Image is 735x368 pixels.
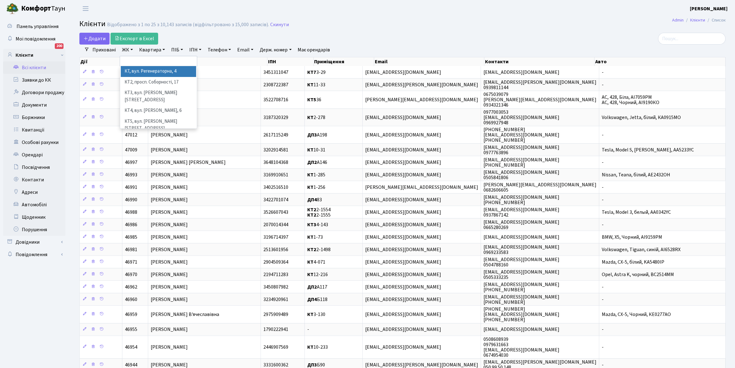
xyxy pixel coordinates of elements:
span: [EMAIL_ADDRESS][DOMAIN_NAME] [365,246,441,253]
b: КТ7 [307,69,316,76]
span: [EMAIL_ADDRESS][DOMAIN_NAME] [365,196,441,203]
span: Мої повідомлення [16,36,55,42]
span: 46991 [125,184,137,191]
span: [PERSON_NAME] [151,209,188,216]
span: Додати [83,35,106,42]
a: ІПН [187,45,204,55]
span: Mazda, CX-5, Чорний, КЕ0277АО [602,311,671,318]
a: Експорт в Excel [111,33,158,45]
span: - [602,284,604,290]
span: [EMAIL_ADDRESS][DOMAIN_NAME] [365,311,441,318]
a: [PERSON_NAME] [690,5,728,12]
b: КТ [307,81,313,88]
span: 12-216 [307,271,328,278]
span: [PERSON_NAME] [151,221,188,228]
span: [EMAIL_ADDRESS][DOMAIN_NAME] 0937867142 [483,206,559,218]
span: 1-285 [307,171,325,178]
span: [EMAIL_ADDRESS][DOMAIN_NAME] [365,234,441,241]
li: КТ, вул. Регенераторна, 4 [121,66,196,77]
a: Email [235,45,256,55]
span: 2513601956 [263,246,288,253]
a: Адреси [3,186,65,198]
span: [PHONE_NUMBER] [EMAIL_ADDRESS][DOMAIN_NAME] [PHONE_NUMBER] [483,306,559,323]
a: Повідомлення [3,248,65,261]
span: 2904509364 [263,259,288,265]
span: [EMAIL_ADDRESS][DOMAIN_NAME] 0505333235 [483,269,559,281]
span: 4-071 [307,259,325,265]
b: КТ [307,114,313,121]
span: [PERSON_NAME] [151,146,188,153]
span: 2975909489 [263,311,288,318]
b: КТ [307,311,313,318]
span: 10-31 [307,146,325,153]
span: 0508608939 0979631663 [EMAIL_ADDRESS][DOMAIN_NAME] 0674954030 [483,336,559,359]
span: [PERSON_NAME][EMAIL_ADDRESS][DOMAIN_NAME] [365,96,478,103]
span: 46986 [125,221,137,228]
span: - [602,196,604,203]
span: - [602,184,604,191]
span: 2617115249 [263,131,288,138]
b: Комфорт [21,3,51,13]
span: 47012 [125,131,137,138]
span: [EMAIL_ADDRESS][DOMAIN_NAME] [PHONE_NUMBER] [483,281,559,293]
span: 3451311047 [263,69,288,76]
span: [EMAIL_ADDRESS][DOMAIN_NAME] 0505841806 [483,169,559,181]
span: [EMAIL_ADDRESS][DOMAIN_NAME] 0977763896 [483,144,559,156]
span: [EMAIL_ADDRESS][DOMAIN_NAME] [365,209,441,216]
span: 46970 [125,271,137,278]
span: 46990 [125,196,137,203]
b: КТ3 [307,221,316,228]
span: - [602,221,604,228]
span: [PERSON_NAME] [151,259,188,265]
a: Заявки до КК [3,74,65,86]
span: 10-233 [307,344,328,351]
span: 2308722387 [263,81,288,88]
span: [EMAIL_ADDRESS][DOMAIN_NAME] [365,171,441,178]
span: 46962 [125,284,137,290]
a: Клієнти [690,17,705,23]
div: 200 [55,43,64,49]
span: [PERSON_NAME] [151,196,188,203]
span: [PERSON_NAME] [151,234,188,241]
b: КТ2 [307,246,316,253]
span: Клієнти [79,18,106,29]
th: ІПН [267,57,314,66]
a: Держ. номер [257,45,294,55]
span: [EMAIL_ADDRESS][DOMAIN_NAME] [PHONE_NUMBER] [483,194,559,206]
a: Admin [672,17,684,23]
a: Клієнти [3,49,65,61]
a: Автомобілі [3,198,65,211]
a: Телефон [205,45,233,55]
b: КТ2 [307,212,316,218]
span: - [602,326,604,333]
span: 46985 [125,234,137,241]
span: [EMAIL_ADDRESS][DOMAIN_NAME] [365,69,441,76]
span: Панель управління [16,23,59,30]
span: 1-73 [307,234,323,241]
nav: breadcrumb [663,14,735,27]
span: А198 [307,131,327,138]
span: 3402516510 [263,184,288,191]
span: - [602,159,604,166]
span: [EMAIL_ADDRESS][DOMAIN_NAME] [365,114,441,121]
span: Tesla, Model 3, белый, АА0342YC [602,209,671,216]
span: А117 [307,284,327,290]
span: [PERSON_NAME] [151,184,188,191]
th: ПІБ [149,57,267,66]
span: [EMAIL_ADDRESS][DOMAIN_NAME] [483,69,559,76]
span: [EMAIL_ADDRESS][DOMAIN_NAME] [365,221,441,228]
li: КТ2, просп. Соборності, 17 [121,77,196,88]
span: [EMAIL_ADDRESS][DOMAIN_NAME] [483,326,559,333]
span: [EMAIL_ADDRESS][DOMAIN_NAME] 0665280269 [483,219,559,231]
span: 0977003053 [EMAIL_ADDRESS][DOMAIN_NAME] 0969927948 [483,109,559,126]
span: [PERSON_NAME] [151,344,188,351]
span: Volkswagen, Tiguan, синій, AI6528RX [602,246,681,253]
span: 46960 [125,296,137,303]
span: [EMAIL_ADDRESS][DOMAIN_NAME] [PHONE_NUMBER] [483,294,559,306]
span: [PERSON_NAME] [151,246,188,253]
b: КТ5 [307,96,316,103]
a: Всі клієнти [3,61,65,74]
span: 3526607043 [263,209,288,216]
span: 3234920961 [263,296,288,303]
